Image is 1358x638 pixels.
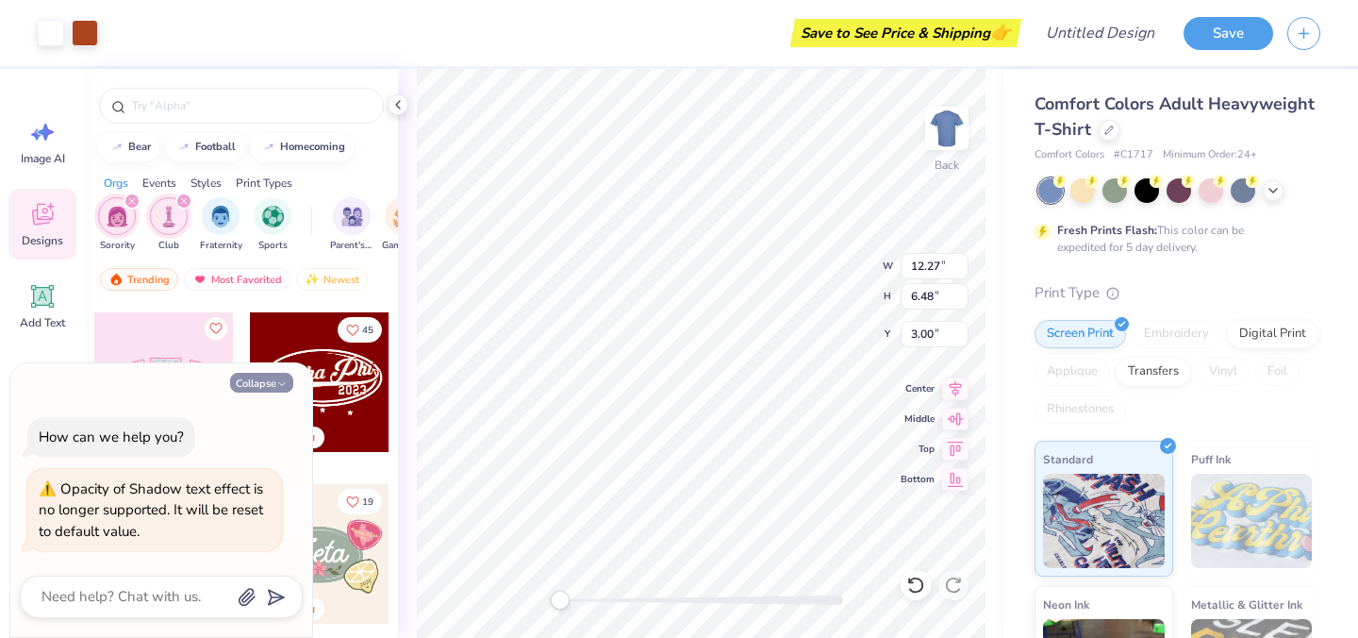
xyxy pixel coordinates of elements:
[341,206,363,227] img: Parent's Weekend Image
[236,175,292,192] div: Print Types
[1184,17,1273,50] button: Save
[128,142,151,152] div: bear
[382,239,425,253] span: Game Day
[1116,358,1191,386] div: Transfers
[1043,595,1089,614] span: Neon Ink
[142,175,176,192] div: Events
[901,472,935,487] span: Bottom
[1043,449,1093,469] span: Standard
[39,478,271,543] div: Opacity of Shadow text effect is no longer supported. It will be reset to default value.
[382,197,425,253] div: filter for Game Day
[990,21,1011,43] span: 👉
[251,133,354,161] button: homecoming
[200,239,242,253] span: Fraternity
[280,142,345,152] div: homecoming
[190,175,222,192] div: Styles
[261,142,276,153] img: trend_line.gif
[338,317,382,343] button: Like
[1191,474,1313,568] img: Puff Ink
[108,273,124,286] img: trending.gif
[195,142,236,152] div: football
[150,197,188,253] button: filter button
[338,489,382,514] button: Like
[107,206,128,227] img: Sorority Image
[1114,147,1153,163] span: # C1717
[158,239,179,253] span: Club
[39,428,184,446] div: How can we help you?
[258,239,288,253] span: Sports
[109,142,124,153] img: trend_line.gif
[1035,282,1320,304] div: Print Type
[1057,222,1289,256] div: This color can be expedited for 5 day delivery.
[254,197,291,253] button: filter button
[1035,320,1126,348] div: Screen Print
[1035,395,1126,424] div: Rhinestones
[330,197,373,253] button: filter button
[22,233,63,248] span: Designs
[551,591,570,610] div: Accessibility label
[296,268,368,291] div: Newest
[1197,358,1250,386] div: Vinyl
[1035,147,1104,163] span: Comfort Colors
[150,197,188,253] div: filter for Club
[901,411,935,427] span: Middle
[1057,223,1157,238] strong: Fresh Prints Flash:
[205,317,227,340] button: Like
[20,315,65,330] span: Add Text
[393,206,415,227] img: Game Day Image
[1043,474,1165,568] img: Standard
[901,442,935,457] span: Top
[305,273,320,286] img: newest.gif
[330,239,373,253] span: Parent's Weekend
[166,133,244,161] button: football
[21,151,65,166] span: Image AI
[1035,92,1315,141] span: Comfort Colors Adult Heavyweight T-Shirt
[130,96,372,115] input: Try "Alpha"
[230,373,293,393] button: Collapse
[254,197,291,253] div: filter for Sports
[184,268,290,291] div: Most Favorited
[98,197,136,253] button: filter button
[1031,14,1169,52] input: Untitled Design
[158,206,179,227] img: Club Image
[1132,320,1221,348] div: Embroidery
[1191,449,1231,469] span: Puff Ink
[382,197,425,253] button: filter button
[935,157,959,174] div: Back
[362,326,373,335] span: 45
[99,133,159,161] button: bear
[1255,358,1300,386] div: Foil
[795,19,1017,47] div: Save to See Price & Shipping
[200,197,242,253] button: filter button
[210,206,231,227] img: Fraternity Image
[98,197,136,253] div: filter for Sorority
[362,497,373,507] span: 19
[901,381,935,396] span: Center
[928,109,966,147] img: Back
[192,273,207,286] img: most_fav.gif
[1191,595,1302,614] span: Metallic & Glitter Ink
[262,206,284,227] img: Sports Image
[100,268,178,291] div: Trending
[330,197,373,253] div: filter for Parent's Weekend
[1227,320,1318,348] div: Digital Print
[100,239,135,253] span: Sorority
[200,197,242,253] div: filter for Fraternity
[1163,147,1257,163] span: Minimum Order: 24 +
[104,175,128,192] div: Orgs
[176,142,191,153] img: trend_line.gif
[1035,358,1110,386] div: Applique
